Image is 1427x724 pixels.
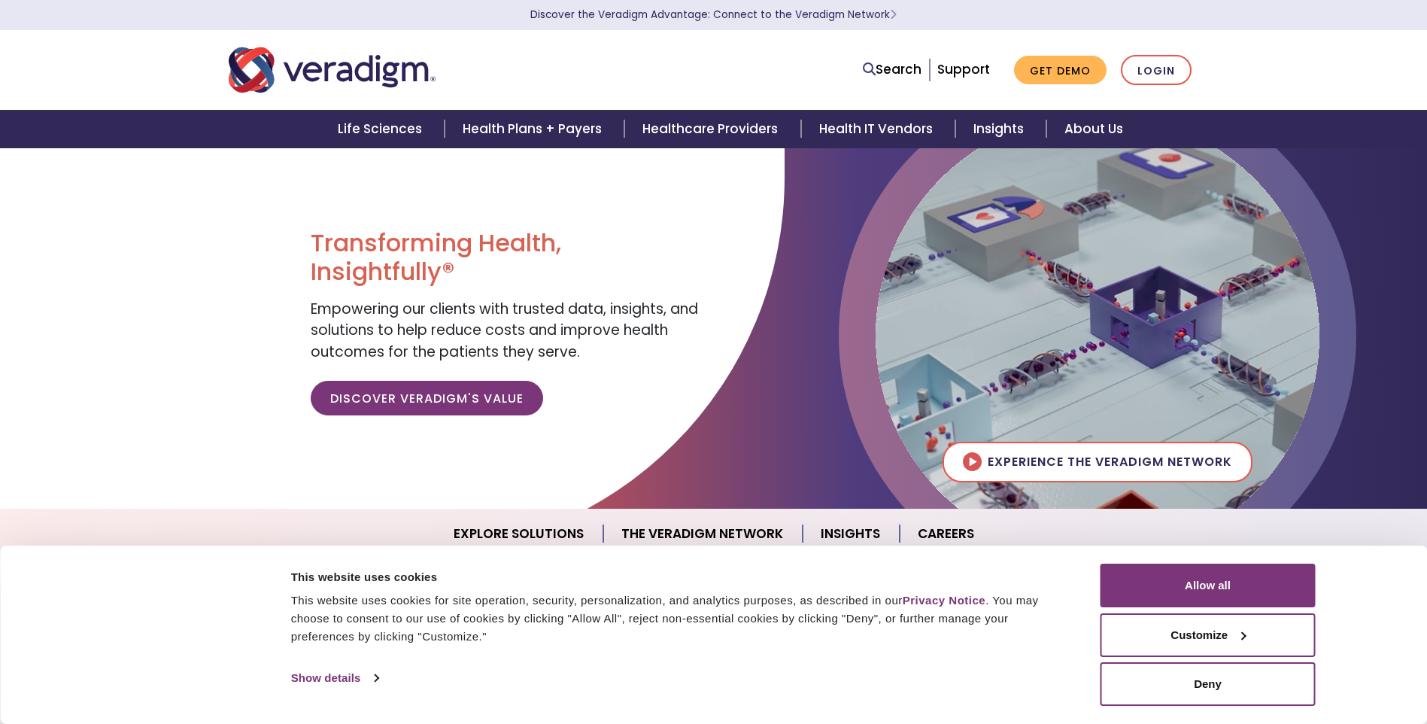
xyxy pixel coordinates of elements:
[436,515,603,553] a: Explore Solutions
[903,594,985,607] a: Privacy Notice
[890,8,897,22] span: Learn More
[603,515,803,553] a: The Veradigm Network
[624,110,800,148] a: Healthcare Providers
[1101,564,1316,607] button: Allow all
[1014,56,1107,85] a: Get Demo
[1046,110,1141,148] a: About Us
[311,381,543,415] a: Discover Veradigm's Value
[900,515,992,553] a: Careers
[530,8,897,22] a: Discover the Veradigm Advantage: Connect to the Veradigm NetworkLearn More
[311,229,702,287] h1: Transforming Health, Insightfully®
[803,515,900,553] a: Insights
[291,592,1067,646] div: This website uses cookies for site operation, security, personalization, and analytics purposes, ...
[229,45,436,95] img: Veradigm logo
[291,568,1067,586] div: This website uses cookies
[1101,613,1316,657] button: Customize
[863,59,921,80] a: Search
[801,110,955,148] a: Health IT Vendors
[320,110,445,148] a: Life Sciences
[937,60,990,78] a: Support
[311,299,698,362] span: Empowering our clients with trusted data, insights, and solutions to help reduce costs and improv...
[291,667,378,689] a: Show details
[1121,55,1192,86] a: Login
[1101,662,1316,706] button: Deny
[445,110,624,148] a: Health Plans + Payers
[955,110,1046,148] a: Insights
